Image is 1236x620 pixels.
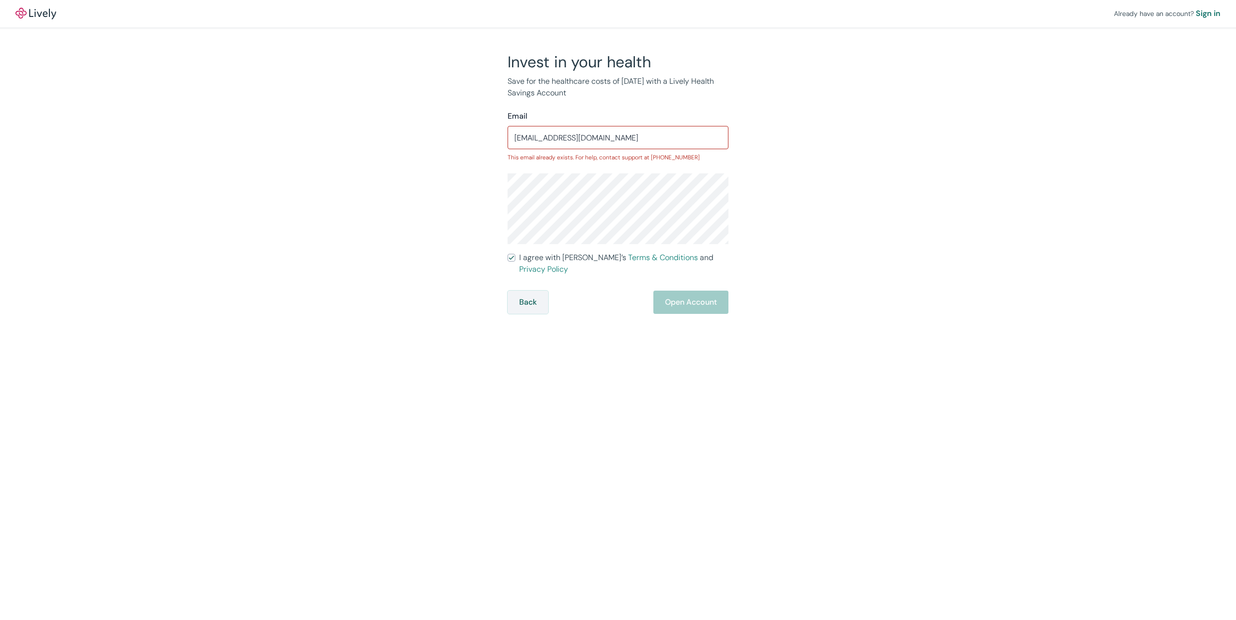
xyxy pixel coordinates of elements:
span: I agree with [PERSON_NAME]’s and [519,252,728,275]
button: Back [508,291,548,314]
label: Email [508,110,527,122]
img: Lively [15,8,56,19]
p: Save for the healthcare costs of [DATE] with a Lively Health Savings Account [508,76,728,99]
div: Already have an account? [1114,8,1221,19]
p: This email already exists. For help, contact support at [PHONE_NUMBER] [508,153,728,162]
h2: Invest in your health [508,52,728,72]
a: Sign in [1196,8,1221,19]
a: Privacy Policy [519,264,568,274]
a: LivelyLively [15,8,56,19]
a: Terms & Conditions [628,252,698,263]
